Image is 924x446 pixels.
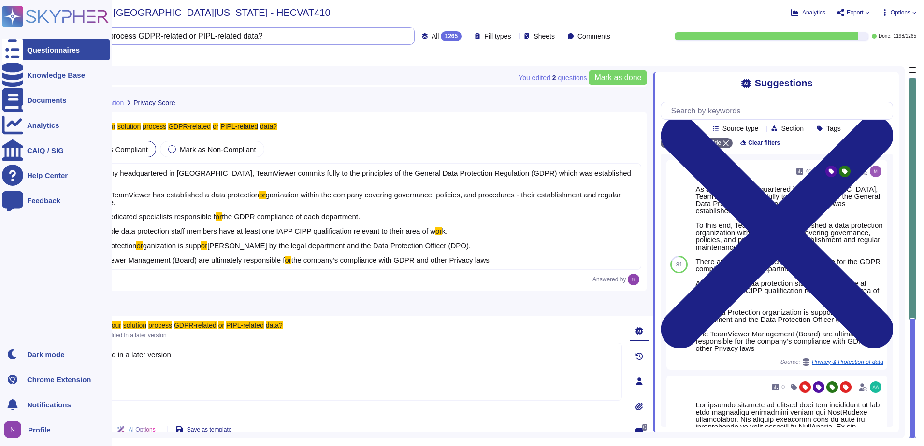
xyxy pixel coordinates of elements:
[879,34,892,39] span: Done:
[68,343,622,401] textarea: To be added in a later version
[2,64,110,85] a: Knowledge Base
[260,123,277,130] mark: data?
[143,241,201,250] span: ganization is supp
[2,165,110,186] a: Help Center
[87,145,148,153] span: Mark as Compliant
[642,424,648,431] span: 0
[143,123,166,130] mark: process
[117,123,141,130] mark: solution
[870,381,881,393] img: user
[534,33,555,40] span: Sheets
[666,102,893,119] input: Search by keywords
[552,74,556,81] b: 2
[592,277,626,282] span: Answered by
[108,321,121,329] mark: your
[218,321,224,329] mark: or
[168,123,211,130] mark: GDPR-related
[168,420,240,439] button: Save as template
[594,74,641,82] span: Mark as done
[432,33,439,40] span: All
[27,147,64,154] div: CAIQ / SIG
[27,122,59,129] div: Analytics
[291,256,490,264] span: the company’s compliance with GDPR and other Privacy laws
[27,351,65,358] div: Dark mode
[27,172,68,179] div: Help Center
[802,10,825,15] span: Analytics
[2,419,28,440] button: user
[27,46,80,54] div: Questionnaires
[27,197,60,204] div: Feedback
[870,166,881,177] img: user
[2,190,110,211] a: Feedback
[129,427,156,432] span: AI Options
[72,169,631,199] span: As a company headquartered in [GEOGRAPHIC_DATA], TeamViewer commits fully to the principles of th...
[628,274,639,285] img: user
[201,241,207,250] mark: or
[577,33,610,40] span: Comments
[114,8,331,17] span: [GEOGRAPHIC_DATA][US_STATE] - HECVAT410
[226,321,264,329] mark: PIPL-related
[847,10,864,15] span: Export
[2,114,110,136] a: Analytics
[72,191,621,221] span: ganization within the company covering governance, policies, and procedures - their establishment...
[894,34,916,39] span: 1198 / 1265
[136,241,143,250] mark: or
[90,332,166,339] span: To be added in a later version
[676,262,682,267] span: 81
[2,39,110,60] a: Questionnaires
[27,401,71,408] span: Notifications
[484,33,511,40] span: Fill types
[213,123,218,130] mark: or
[435,227,442,235] mark: or
[174,321,217,329] mark: GDPR-related
[2,369,110,390] a: Chrome Extension
[285,256,291,264] mark: or
[187,427,232,432] span: Save as template
[441,31,462,41] div: 1265
[2,89,110,111] a: Documents
[891,10,910,15] span: Options
[72,212,435,235] span: the GDPR compliance of each department. All responsible data protection staff members have at lea...
[27,97,67,104] div: Documents
[148,321,172,329] mark: process
[781,384,785,390] span: 0
[4,421,21,438] img: user
[220,123,258,130] mark: PIPL-related
[28,426,51,433] span: Profile
[133,99,175,106] span: Privacy Score
[791,9,825,16] button: Analytics
[27,376,91,383] div: Chrome Extension
[180,145,256,153] span: Mark as Non-Compliant
[259,191,265,199] mark: or
[519,74,587,81] span: You edited question s
[216,212,222,221] mark: or
[72,241,471,264] span: [PERSON_NAME] by the legal department and the Data Protection Officer (DPO). The TeamViewer Manag...
[266,321,283,329] mark: data?
[123,321,146,329] mark: solution
[38,28,404,44] input: Search by keywords
[2,139,110,161] a: CAIQ / SIG
[27,71,85,79] div: Knowledge Base
[589,70,647,85] button: Mark as done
